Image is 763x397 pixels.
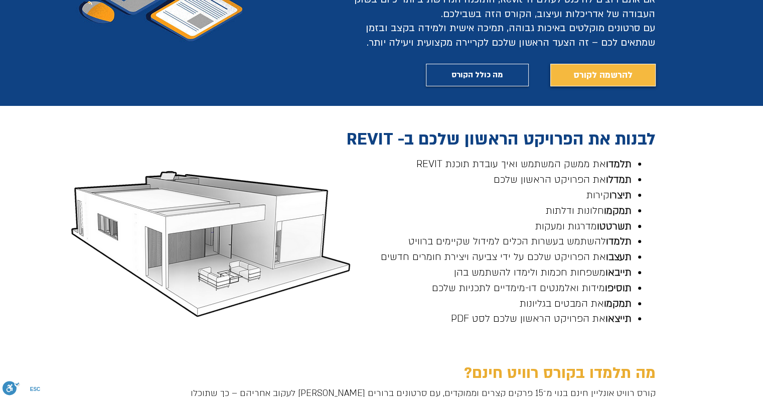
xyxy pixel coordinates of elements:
[605,312,632,325] span: תייצאו
[604,297,632,310] span: תמקמו
[451,68,503,82] span: מה כולל הקורס
[381,250,632,263] span: את הפרויקט שלכם על ידי צביעה ויצירת חומרים חדשים
[606,158,632,171] span: תלמדו
[416,158,632,171] span: את ממשק המשתמש ואיך עובדת תוכנת REVIT
[609,189,632,202] span: תיצרו
[597,220,632,233] span: תשרטטו
[605,266,632,279] span: תייבאו
[535,220,632,233] span: מדרגות ומעקות
[65,162,359,321] img: בית גל קונטור_edited.png
[451,312,632,325] span: את הפרויקט הראשון שלכם לסט PDF
[573,68,633,82] span: להרשמה לקורס
[464,362,656,383] span: מה תלמדו בקורס רוויט חינם?
[586,189,632,202] span: קירות
[605,282,632,295] span: תוסיפו
[454,266,632,279] span: משפחות חכמות ולימדו להשתמש בהן
[550,64,656,86] a: להרשמה לקורס
[520,297,632,310] span: את המבטים בגליונות
[408,235,632,248] span: להשתמש בעשרות הכלים למידול שקיימים ברוויט
[347,128,656,151] span: לבנות את הפרויקט הראשון שלכם ב- REVIT
[366,22,655,49] span: עם סרטונים מוקלטים באיכות גבוהה, תמיכה אישית ולמידה בקצב ובזמן שמתאים לכם – זה הצעד הראשון שלכם ל...
[494,173,632,186] span: את הפרויקט הראשון שלכם
[606,235,632,248] span: תלמדו
[432,282,632,295] span: מידות ואלמנטים דו-מימדיים לתכניות שלכם
[546,204,632,217] span: חלונות ודלתות
[426,64,529,86] a: מה כולל הקורס
[606,173,632,186] span: תמדלו
[606,250,632,263] span: תעצבו
[604,204,632,217] span: תמקמו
